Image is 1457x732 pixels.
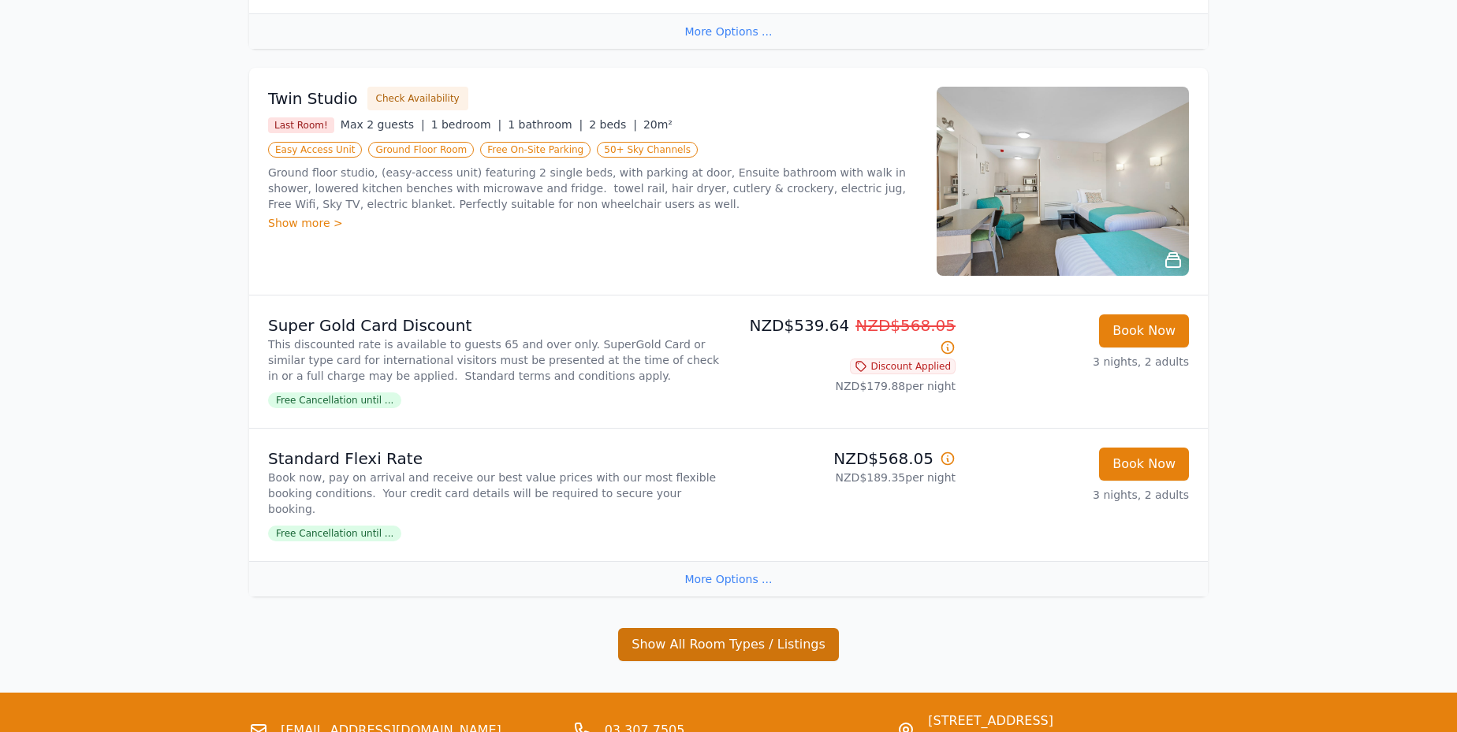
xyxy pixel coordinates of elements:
[589,118,637,131] span: 2 beds |
[968,487,1189,503] p: 3 nights, 2 adults
[268,165,918,212] p: Ground floor studio, (easy-access unit) featuring 2 single beds, with parking at door, Ensuite ba...
[268,117,334,133] span: Last Room!
[735,314,956,359] p: NZD$539.64
[341,118,425,131] span: Max 2 guests |
[268,336,722,384] p: This discounted rate is available to guests 65 and over only. SuperGold Card or similar type card...
[850,359,956,374] span: Discount Applied
[1099,314,1189,347] button: Book Now
[268,526,401,541] span: Free Cancellation until ...
[268,142,362,158] span: Easy Access Unit
[597,142,698,158] span: 50+ Sky Channels
[249,13,1208,49] div: More Options ...
[268,392,401,408] span: Free Cancellation until ...
[367,87,468,110] button: Check Availability
[268,470,722,517] p: Book now, pay on arrival and receive our best value prices with our most flexible booking conditi...
[480,142,591,158] span: Free On-Site Parking
[508,118,583,131] span: 1 bathroom |
[735,470,956,485] p: NZD$189.35 per night
[268,215,918,231] div: Show more >
[735,448,956,470] p: NZD$568.05
[643,118,673,131] span: 20m²
[928,712,1172,730] span: [STREET_ADDRESS]
[618,628,839,661] button: Show All Room Types / Listings
[268,448,722,470] p: Standard Flexi Rate
[968,354,1189,370] p: 3 nights, 2 adults
[368,142,474,158] span: Ground Floor Room
[855,316,956,335] span: NZD$568.05
[268,314,722,336] p: Super Gold Card Discount
[1099,448,1189,481] button: Book Now
[431,118,502,131] span: 1 bedroom |
[735,378,956,394] p: NZD$179.88 per night
[268,87,358,110] h3: Twin Studio
[249,561,1208,596] div: More Options ...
